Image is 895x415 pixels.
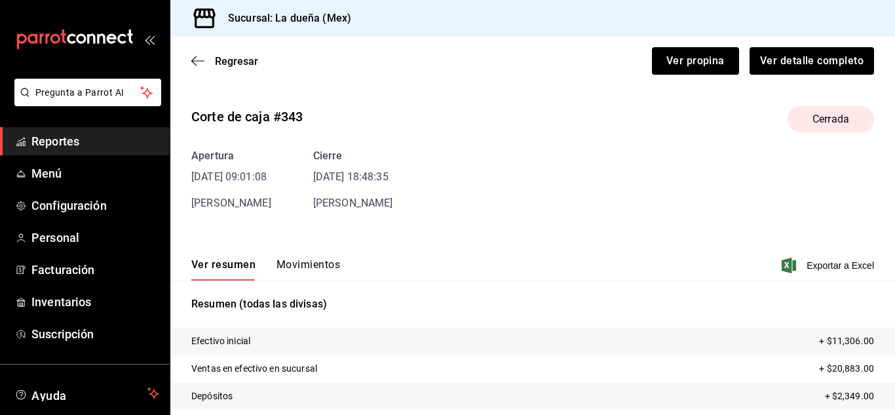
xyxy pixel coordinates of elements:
[31,229,159,247] span: Personal
[191,55,258,68] button: Regresar
[805,111,857,127] span: Cerrada
[313,197,393,209] span: [PERSON_NAME]
[191,258,256,281] button: Ver resumen
[276,258,340,281] button: Movimientos
[313,169,393,185] time: [DATE] 18:48:35
[215,55,258,68] span: Regresar
[313,148,393,164] div: Cierre
[31,165,159,182] span: Menú
[31,293,159,311] span: Inventarios
[191,362,317,376] p: Ventas en efectivo en sucursal
[191,197,271,209] span: [PERSON_NAME]
[218,10,351,26] h3: Sucursal: La dueña (Mex)
[35,86,141,100] span: Pregunta a Parrot AI
[31,197,159,214] span: Configuración
[31,325,159,343] span: Suscripción
[144,34,155,45] button: open_drawer_menu
[31,385,142,401] span: Ayuda
[819,334,874,348] p: + $11,306.00
[14,79,161,106] button: Pregunta a Parrot AI
[191,148,271,164] div: Apertura
[31,132,159,150] span: Reportes
[750,47,874,75] button: Ver detalle completo
[819,362,874,376] p: + $20,883.00
[191,296,874,312] p: Resumen (todas las divisas)
[191,169,271,185] time: [DATE] 09:01:08
[191,107,303,127] div: Corte de caja #343
[191,389,233,403] p: Depósitos
[825,389,874,403] p: + $2,349.00
[191,258,340,281] div: navigation tabs
[784,258,874,273] button: Exportar a Excel
[652,47,739,75] button: Ver propina
[191,334,250,348] p: Efectivo inicial
[31,261,159,279] span: Facturación
[9,95,161,109] a: Pregunta a Parrot AI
